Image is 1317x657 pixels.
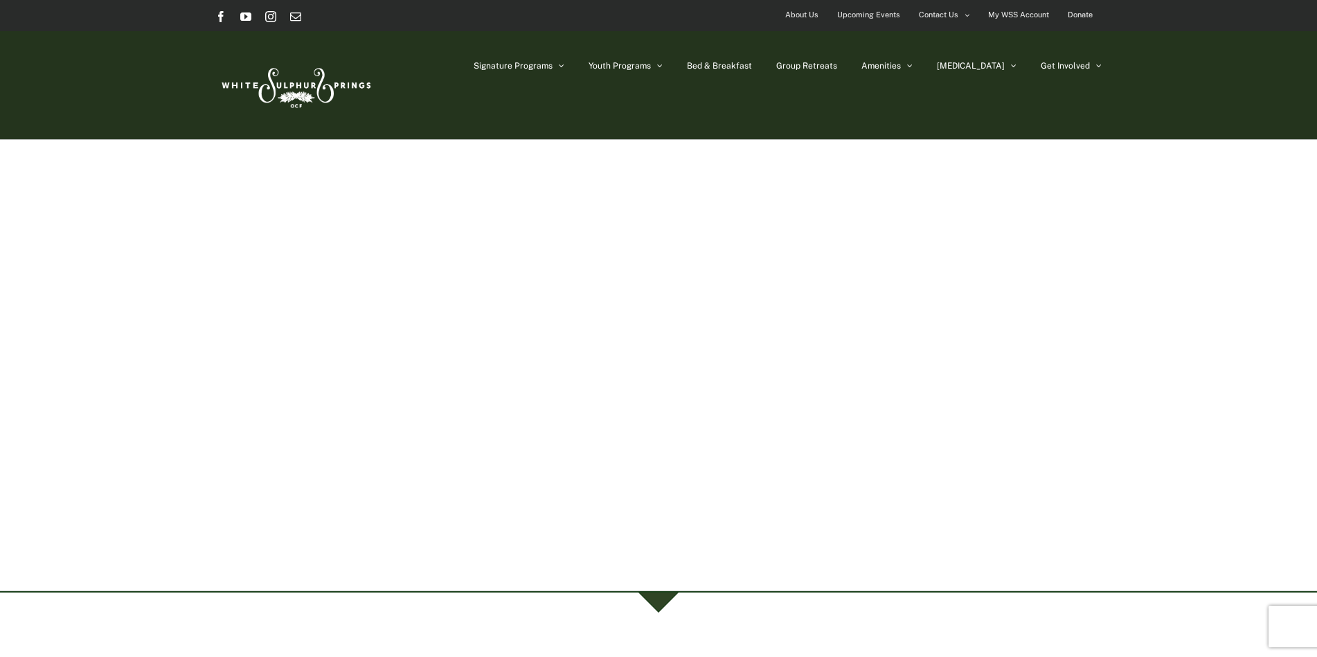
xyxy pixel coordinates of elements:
span: Get Involved [1041,62,1090,70]
a: Signature Programs [474,31,564,100]
span: Signature Programs [474,62,553,70]
span: Upcoming Events [837,5,900,25]
span: Bed & Breakfast [687,62,752,70]
nav: Main Menu [474,31,1102,100]
span: Group Retreats [776,62,837,70]
span: Amenities [861,62,901,70]
span: Donate [1068,5,1093,25]
span: About Us [785,5,818,25]
span: [MEDICAL_DATA] [937,62,1005,70]
a: Bed & Breakfast [687,31,752,100]
img: White Sulphur Springs Logo [215,53,375,118]
a: Get Involved [1041,31,1102,100]
span: Contact Us [919,5,958,25]
a: [MEDICAL_DATA] [937,31,1016,100]
a: Amenities [861,31,913,100]
a: Group Retreats [776,31,837,100]
a: Youth Programs [589,31,663,100]
span: Youth Programs [589,62,651,70]
span: My WSS Account [988,5,1049,25]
